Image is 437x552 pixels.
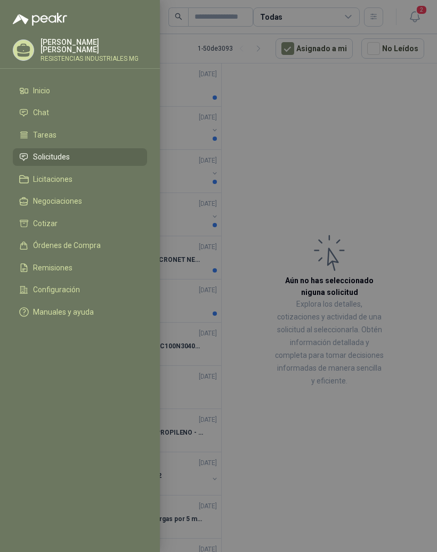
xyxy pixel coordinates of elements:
span: Configuración [33,285,80,294]
a: Remisiones [13,259,147,277]
span: Licitaciones [33,175,72,183]
a: Cotizar [13,214,147,233]
span: Inicio [33,86,50,95]
a: Configuración [13,281,147,299]
a: Manuales y ayuda [13,303,147,321]
span: Tareas [33,131,56,139]
span: Órdenes de Compra [33,241,101,250]
span: Solicitudes [33,153,70,161]
span: Cotizar [33,219,58,228]
span: Manuales y ayuda [33,308,94,316]
span: Remisiones [33,263,72,272]
a: Solicitudes [13,148,147,166]
img: Logo peakr [13,13,67,26]
p: RESISTENCIAS INDUSTRIALES MG [41,55,147,62]
a: Inicio [13,82,147,100]
span: Negociaciones [33,197,82,205]
a: Negociaciones [13,193,147,211]
a: Licitaciones [13,170,147,188]
a: Órdenes de Compra [13,237,147,255]
a: Tareas [13,126,147,144]
p: [PERSON_NAME] [PERSON_NAME] [41,38,147,53]
a: Chat [13,104,147,122]
span: Chat [33,108,49,117]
